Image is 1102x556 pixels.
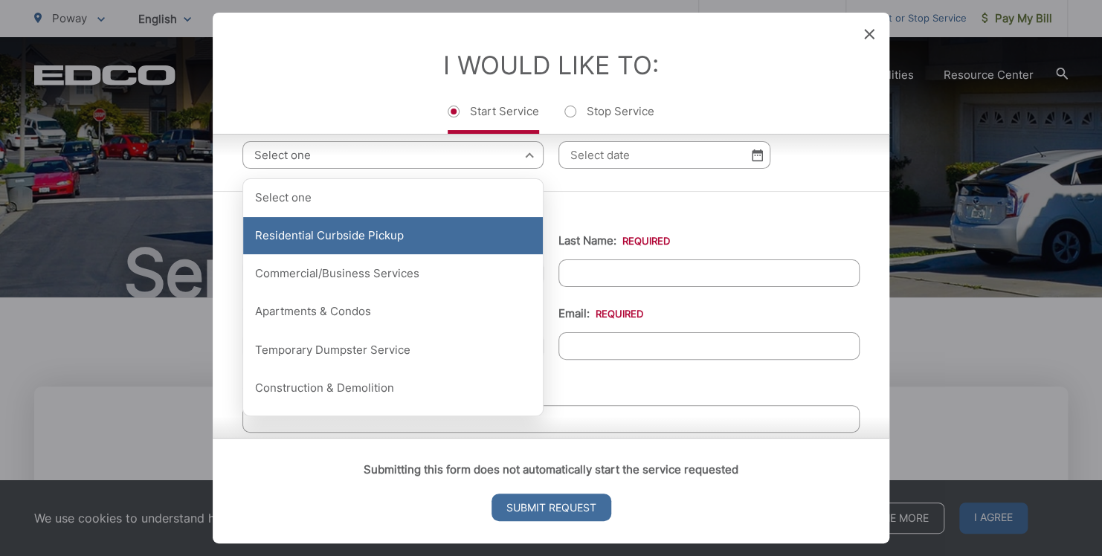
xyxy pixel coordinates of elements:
div: Temporary Dumpster Service [243,332,543,369]
img: Select date [752,149,763,161]
label: Stop Service [564,104,654,134]
input: Select date [558,141,770,169]
label: Email: [558,307,643,320]
div: Apartments & Condos [243,294,543,331]
span: Select one [242,141,544,169]
div: Residential Curbside Pickup [243,217,543,254]
label: Start Service [448,104,539,134]
div: Commercial/Business Services [243,255,543,292]
input: Submit Request [492,494,611,521]
label: I Would Like To: [443,50,659,80]
div: Construction & Demolition [243,369,543,407]
div: Select one [243,179,543,216]
strong: Submitting this form does not automatically start the service requested [364,462,738,476]
label: Last Name: [558,234,670,248]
